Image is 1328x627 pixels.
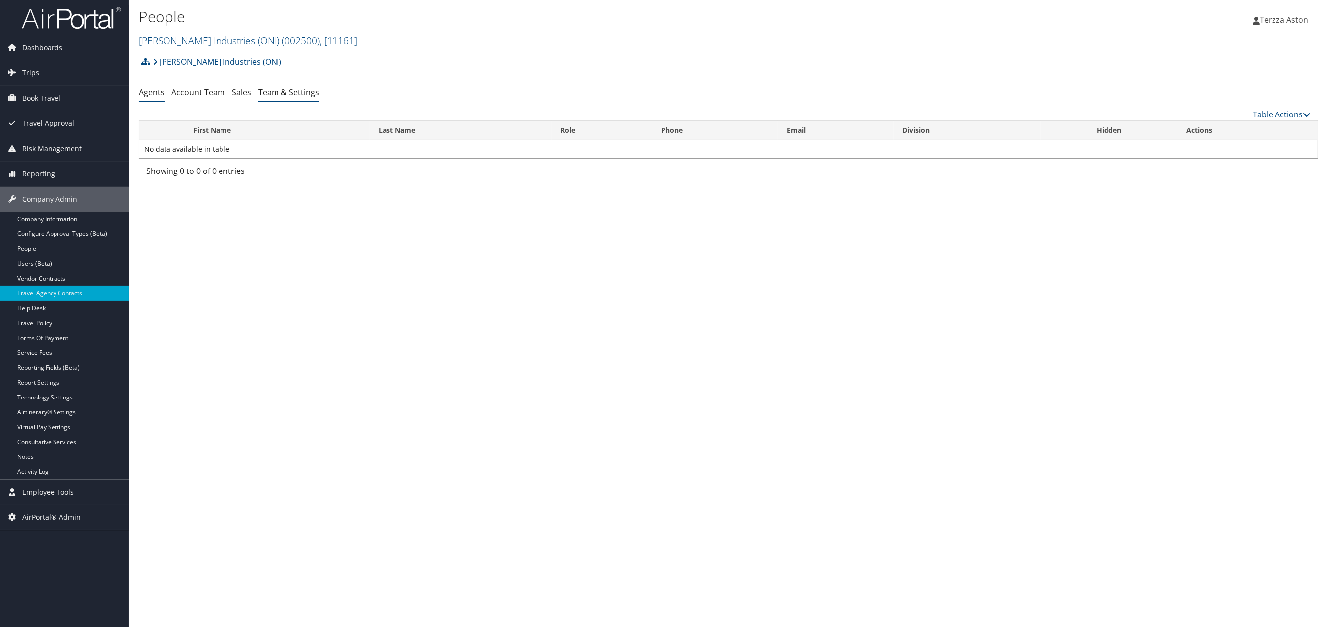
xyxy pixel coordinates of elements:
[22,136,82,161] span: Risk Management
[22,162,55,186] span: Reporting
[22,187,77,212] span: Company Admin
[22,6,121,30] img: airportal-logo.png
[282,34,320,47] span: ( 002500 )
[1041,121,1177,140] th: Hidden
[22,60,39,85] span: Trips
[258,87,319,98] a: Team & Settings
[320,34,357,47] span: , [ 11161 ]
[22,480,74,505] span: Employee Tools
[22,86,60,111] span: Book Travel
[153,52,281,72] a: [PERSON_NAME] Industries (ONI)
[139,34,357,47] a: [PERSON_NAME] Industries (ONI)
[22,111,74,136] span: Travel Approval
[171,87,225,98] a: Account Team
[894,121,1041,140] th: Division
[184,121,370,140] th: First Name
[1260,14,1308,25] span: Terzza Aston
[22,35,62,60] span: Dashboards
[139,6,925,27] h1: People
[139,121,184,140] th: : activate to sort column descending
[1253,109,1311,120] a: Table Actions
[139,140,1318,158] td: No data available in table
[552,121,652,140] th: Role
[146,165,426,182] div: Showing 0 to 0 of 0 entries
[1253,5,1318,35] a: Terzza Aston
[232,87,251,98] a: Sales
[22,505,81,530] span: AirPortal® Admin
[139,87,165,98] a: Agents
[370,121,552,140] th: Last Name
[778,121,893,140] th: Email
[652,121,778,140] th: Phone
[1177,121,1318,140] th: Actions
